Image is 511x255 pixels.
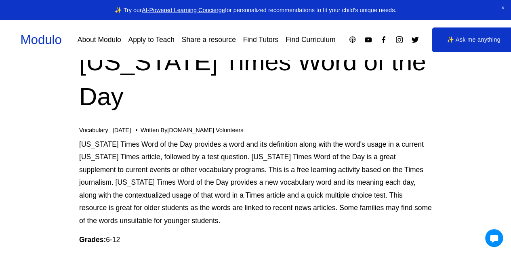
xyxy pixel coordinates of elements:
[79,138,432,228] p: [US_STATE] Times Word of the Day provides a word and its definition along with the word's usage i...
[79,44,432,114] h1: [US_STATE] Times Word of the Day
[364,36,372,44] a: YouTube
[348,36,357,44] a: Apple Podcasts
[395,36,404,44] a: Instagram
[21,33,62,47] a: Modulo
[79,127,108,133] a: Vocabulary
[286,33,336,47] a: Find Curriculum
[379,36,388,44] a: Facebook
[411,36,419,44] a: Twitter
[167,127,243,133] a: [DOMAIN_NAME] Volunteers
[182,33,236,47] a: Share a resource
[113,127,131,133] span: [DATE]
[128,33,174,47] a: Apply to Teach
[141,127,244,134] div: Written By
[79,234,432,247] p: 6-12
[243,33,279,47] a: Find Tutors
[142,7,225,13] a: AI-Powered Learning Concierge
[79,236,106,244] strong: Grades:
[78,33,121,47] a: About Modulo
